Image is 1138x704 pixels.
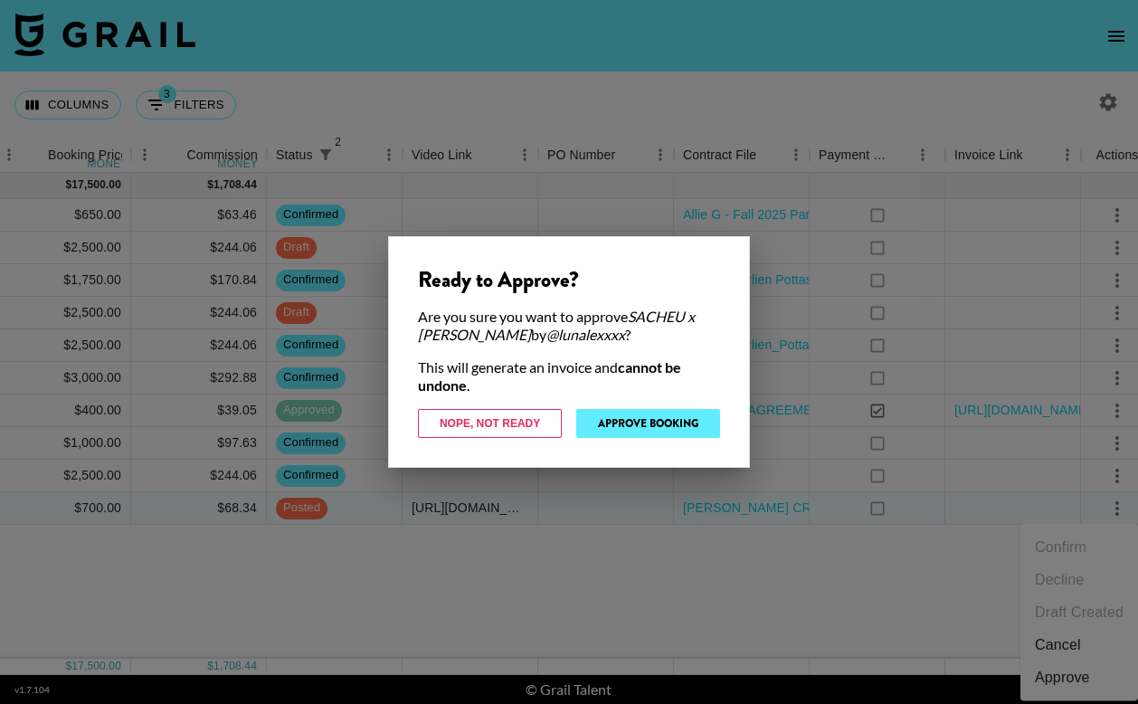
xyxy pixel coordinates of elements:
[418,358,720,395] div: This will generate an invoice and .
[546,326,625,343] em: @ lunalexxxx
[576,409,720,438] button: Approve Booking
[418,409,562,438] button: Nope, Not Ready
[418,308,720,344] div: Are you sure you want to approve by ?
[418,358,681,394] strong: cannot be undone
[418,308,695,343] em: SACHEU x [PERSON_NAME]
[418,266,720,293] div: Ready to Approve?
